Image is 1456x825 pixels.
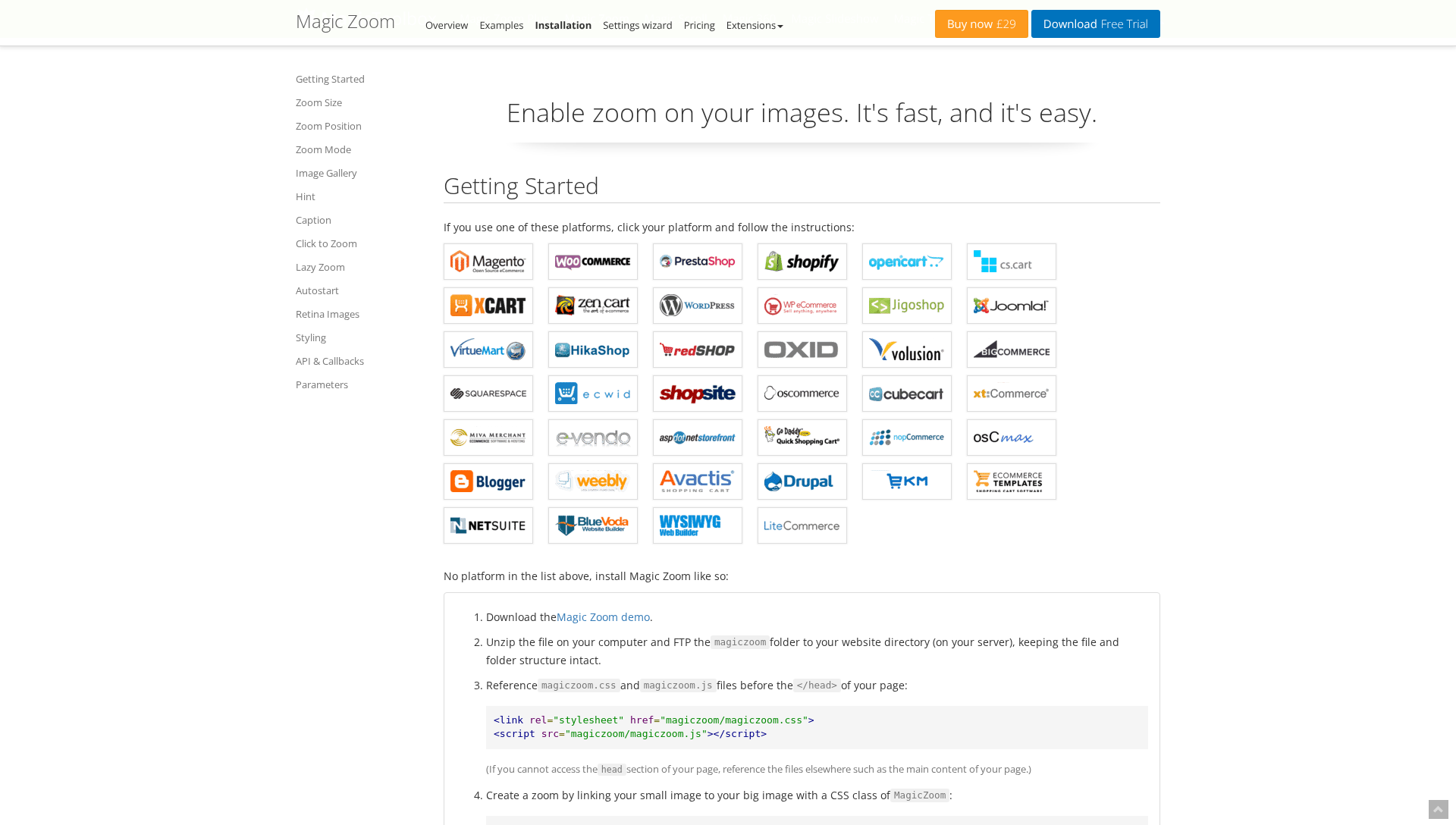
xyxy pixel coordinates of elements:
[630,714,654,726] span: href
[862,243,952,280] a: Magic Zoom for OpenCart
[555,250,631,273] b: Magic Zoom for WooCommerce
[425,18,468,32] a: Overview
[444,218,1160,236] p: If you use one of these platforms, click your platform and follow the instructions:
[758,419,847,456] a: Magic Zoom for GoDaddy Shopping Cart
[653,375,742,412] a: Magic Zoom for ShopSite
[450,294,526,317] b: Magic Zoom for X-Cart
[559,728,565,739] span: =
[654,714,660,726] span: =
[653,243,742,280] a: Magic Zoom for PrestaShop
[535,18,591,32] a: Installation
[548,331,638,368] a: Magic Zoom for HikaShop
[538,679,620,692] code: magiczoom.css
[479,18,523,32] a: Examples
[640,679,717,692] code: magiczoom.js
[758,331,847,368] a: Magic Zoom for OXID
[296,117,425,135] a: Zoom Position
[653,287,742,324] a: Magic Zoom for WordPress
[547,714,553,726] span: =
[296,234,425,253] a: Click to Zoom
[862,463,952,500] a: Magic Zoom for EKM
[296,305,425,323] a: Retina Images
[444,375,533,412] a: Magic Zoom for Squarespace
[764,294,840,317] b: Magic Zoom for WP e-Commerce
[548,243,638,280] a: Magic Zoom for WooCommerce
[764,514,840,537] b: Magic Zoom for LiteCommerce
[758,507,847,544] a: Magic Zoom for LiteCommerce
[869,250,945,273] b: Magic Zoom for OpenCart
[1097,18,1148,30] span: Free Trial
[653,507,742,544] a: Magic Zoom for WYSIWYG
[758,287,847,324] a: Magic Zoom for WP e-Commerce
[494,728,535,739] span: <script
[890,789,949,802] code: MagicZoom
[764,426,840,449] b: Magic Zoom for GoDaddy Shopping Cart
[444,331,533,368] a: Magic Zoom for VirtueMart
[764,470,840,493] b: Magic Zoom for Drupal
[296,352,425,370] a: API & Callbacks
[660,514,736,537] b: Magic Zoom for WYSIWYG
[296,11,395,31] h1: Magic Zoom
[967,243,1056,280] a: Magic Zoom for CS-Cart
[598,764,626,776] code: head
[974,382,1050,405] b: Magic Zoom for xt:Commerce
[869,338,945,361] b: Magic Zoom for Volusion
[444,95,1160,143] p: Enable zoom on your images. It's fast, and it's easy.
[548,507,638,544] a: Magic Zoom for BlueVoda
[450,514,526,537] b: Magic Zoom for NetSuite
[555,514,631,537] b: Magic Zoom for BlueVoda
[450,470,526,493] b: Magic Zoom for Blogger
[296,375,425,394] a: Parameters
[565,728,708,739] span: "magiczoom/magiczoom.js"
[444,243,533,280] a: Magic Zoom for Magento
[869,294,945,317] b: Magic Zoom for Jigoshop
[553,714,624,726] span: "stylesheet"
[296,140,425,158] a: Zoom Mode
[974,250,1050,273] b: Magic Zoom for CS-Cart
[726,18,783,32] a: Extensions
[808,714,814,726] span: >
[758,375,847,412] a: Magic Zoom for osCommerce
[296,211,425,229] a: Caption
[450,426,526,449] b: Magic Zoom for Miva Merchant
[555,382,631,405] b: Magic Zoom for ECWID
[444,507,533,544] a: Magic Zoom for NetSuite
[869,426,945,449] b: Magic Zoom for nopCommerce
[862,287,952,324] a: Magic Zoom for Jigoshop
[1031,10,1160,38] a: DownloadFree Trial
[869,382,945,405] b: Magic Zoom for CubeCart
[296,328,425,347] a: Styling
[450,338,526,361] b: Magic Zoom for VirtueMart
[486,633,1148,669] li: Unzip the file on your computer and FTP the folder to your website directory (on your server), ke...
[967,463,1056,500] a: Magic Zoom for ecommerce Templates
[862,331,952,368] a: Magic Zoom for Volusion
[444,463,533,500] a: Magic Zoom for Blogger
[548,463,638,500] a: Magic Zoom for Weebly
[296,164,425,182] a: Image Gallery
[758,243,847,280] a: Magic Zoom for Shopify
[764,250,840,273] b: Magic Zoom for Shopify
[486,786,1148,805] p: Create a zoom by linking your small image to your big image with a CSS class of :
[653,331,742,368] a: Magic Zoom for redSHOP
[869,470,945,493] b: Magic Zoom for EKM
[529,714,547,726] span: rel
[660,470,736,493] b: Magic Zoom for Avactis
[555,426,631,449] b: Magic Zoom for e-vendo
[653,463,742,500] a: Magic Zoom for Avactis
[764,382,840,405] b: Magic Zoom for osCommerce
[653,419,742,456] a: Magic Zoom for AspDotNetStorefront
[660,294,736,317] b: Magic Zoom for WordPress
[660,382,736,405] b: Magic Zoom for ShopSite
[444,567,1160,585] p: No platform in the list above, install Magic Zoom like so:
[541,728,559,739] span: src
[660,426,736,449] b: Magic Zoom for AspDotNetStorefront
[764,338,840,361] b: Magic Zoom for OXID
[660,338,736,361] b: Magic Zoom for redSHOP
[793,679,841,692] code: </head>
[486,676,1148,779] li: Reference and files before the of your page:
[494,714,523,726] span: <link
[555,470,631,493] b: Magic Zoom for Weebly
[444,173,1160,203] h2: Getting Started
[444,287,533,324] a: Magic Zoom for X-Cart
[296,281,425,300] a: Autostart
